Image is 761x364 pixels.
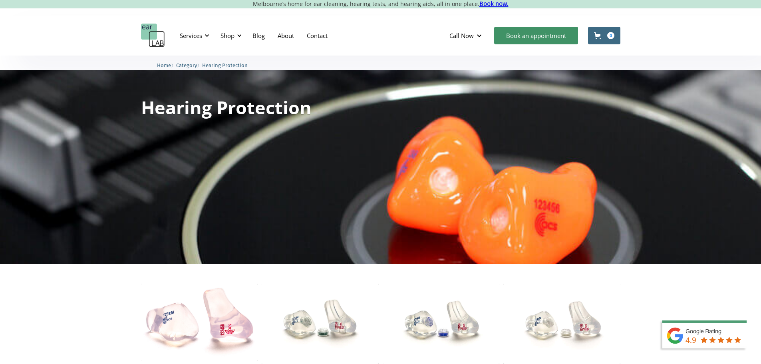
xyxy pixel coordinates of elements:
div: Call Now [449,32,474,40]
div: Services [175,24,212,48]
span: Hearing Protection [202,62,248,68]
a: Hearing Protection [202,61,248,69]
a: Category [176,61,197,69]
img: Total Block [141,284,258,361]
h1: Hearing Protection [141,98,312,116]
a: About [271,24,300,47]
a: home [141,24,165,48]
div: 0 [607,32,614,39]
div: Shop [216,24,244,48]
li: 〉 [176,61,202,70]
a: Book an appointment [494,27,578,44]
div: Services [180,32,202,40]
a: Home [157,61,171,69]
a: Open cart [588,27,620,44]
a: Contact [300,24,334,47]
img: ACS Pro 10 [262,284,379,364]
div: Shop [221,32,234,40]
span: Home [157,62,171,68]
a: Blog [246,24,271,47]
img: ACS Pro 15 [383,284,500,364]
div: Call Now [443,24,490,48]
li: 〉 [157,61,176,70]
span: Category [176,62,197,68]
img: ACS Pro 17 [503,284,620,364]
